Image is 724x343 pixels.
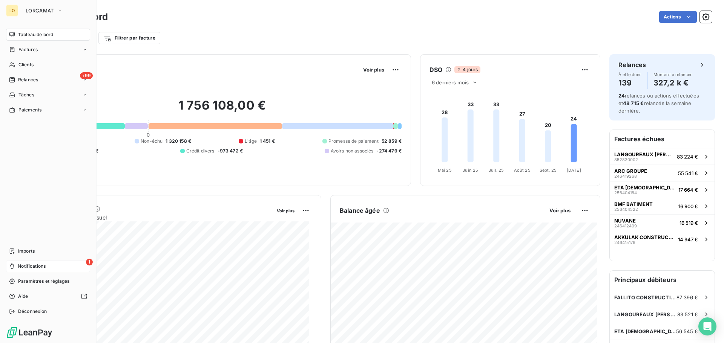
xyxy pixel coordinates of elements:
span: Notifications [18,263,46,270]
span: -274 479 € [376,148,402,154]
button: Voir plus [547,207,573,214]
button: ETA [DEMOGRAPHIC_DATA]25640416417 664 € [610,181,715,198]
span: Crédit divers [186,148,215,154]
span: 246415176 [614,240,635,245]
span: 1 320 158 € [166,138,191,145]
span: relances ou actions effectuées et relancés la semaine dernière. [618,93,699,114]
span: Paramètres et réglages [18,278,69,285]
span: 1 451 € [260,138,275,145]
tspan: Mai 25 [438,168,452,173]
h6: DSO [429,65,442,74]
button: Voir plus [361,66,387,73]
span: LORCAMAT [26,8,54,14]
span: 55 541 € [678,170,698,176]
h6: Relances [618,60,646,69]
span: 4 jours [454,66,480,73]
span: Voir plus [363,67,384,73]
span: Tâches [18,91,34,98]
span: 16 900 € [678,203,698,209]
h6: Principaux débiteurs [610,271,715,289]
span: Non-échu [141,138,163,145]
h6: Factures échues [610,130,715,148]
span: 1 [86,259,93,265]
span: Promesse de paiement [328,138,379,145]
span: +99 [80,72,93,79]
span: 48 715 € [623,100,644,106]
span: 14 947 € [678,236,698,242]
tspan: Sept. 25 [540,168,557,173]
span: Aide [18,293,28,300]
span: 87 396 € [676,294,698,300]
span: ARC GROUPE [614,168,647,174]
span: À effectuer [618,72,641,77]
span: Litige [245,138,257,145]
span: BMF BATIMENT [614,201,653,207]
span: 246412409 [614,224,637,228]
span: ETA [DEMOGRAPHIC_DATA] [614,184,675,191]
h2: 1 756 108,00 € [43,98,402,120]
button: LANGOUREAUX [PERSON_NAME]85283000283 224 € [610,148,715,165]
span: 852830002 [614,157,638,162]
span: Chiffre d'affaires mensuel [43,213,271,221]
h4: 327,2 k € [653,77,692,89]
span: Montant à relancer [653,72,692,77]
span: 16 519 € [680,220,698,226]
div: LO [6,5,18,17]
tspan: Août 25 [514,168,531,173]
tspan: Juil. 25 [489,168,504,173]
span: Déconnexion [18,308,47,315]
span: 83 521 € [677,311,698,317]
span: NUVANE [614,218,636,224]
span: -973 472 € [218,148,243,154]
span: AKKULAK CONSTRUCTION [614,234,675,240]
span: Avoirs non associés [331,148,374,154]
span: Factures [18,46,38,53]
span: LANGOUREAUX [PERSON_NAME] [614,151,674,157]
span: Voir plus [549,207,571,213]
tspan: Juin 25 [463,168,478,173]
span: LANGOUREAUX [PERSON_NAME] [614,311,677,317]
button: Filtrer par facture [98,32,160,44]
button: NUVANE24641240916 519 € [610,214,715,231]
span: 17 664 € [678,187,698,193]
button: ARC GROUPE24641926855 541 € [610,165,715,181]
h4: 139 [618,77,641,89]
tspan: [DATE] [567,168,581,173]
button: BMF BATIMENT25640452216 900 € [610,198,715,214]
span: 256404522 [614,207,638,212]
span: 83 224 € [677,154,698,160]
button: Voir plus [275,207,297,214]
h6: Balance âgée [340,206,380,215]
span: 256404164 [614,191,637,195]
button: Actions [659,11,697,23]
button: AKKULAK CONSTRUCTION24641517614 947 € [610,231,715,247]
img: Logo LeanPay [6,326,53,338]
span: 6 derniers mois [432,79,469,85]
span: 24 [618,93,625,99]
span: 0 [147,132,150,138]
div: Open Intercom Messenger [698,317,716,335]
span: Voir plus [277,208,295,213]
span: Tableau de bord [18,31,53,38]
a: Aide [6,290,90,302]
span: Imports [18,248,35,255]
span: ETA [DEMOGRAPHIC_DATA] [614,328,676,334]
span: Relances [18,76,38,83]
span: FALLITO CONSTRUCTIONS [614,294,676,300]
span: 246419268 [614,174,637,178]
span: 56 545 € [676,328,698,334]
span: 52 859 € [382,138,402,145]
span: Clients [18,61,34,68]
span: Paiements [18,107,41,113]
